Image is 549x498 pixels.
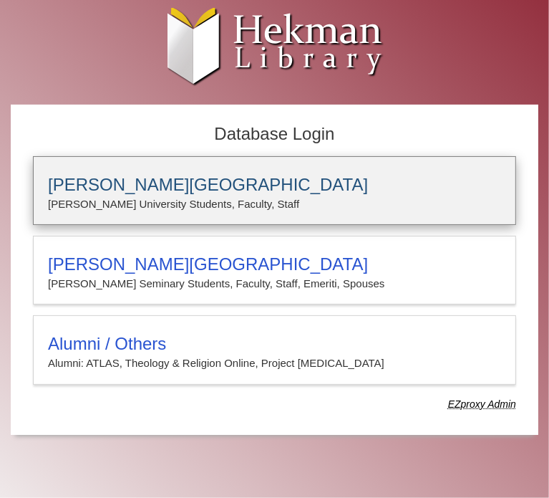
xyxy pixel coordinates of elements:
p: [PERSON_NAME] Seminary Students, Faculty, Staff, Emeriti, Spouses [48,274,501,293]
a: [PERSON_NAME][GEOGRAPHIC_DATA][PERSON_NAME] Seminary Students, Faculty, Staff, Emeriti, Spouses [33,236,516,305]
h3: [PERSON_NAME][GEOGRAPHIC_DATA] [48,175,501,195]
a: [PERSON_NAME][GEOGRAPHIC_DATA][PERSON_NAME] University Students, Faculty, Staff [33,156,516,225]
h3: [PERSON_NAME][GEOGRAPHIC_DATA] [48,254,501,274]
p: [PERSON_NAME] University Students, Faculty, Staff [48,195,501,214]
dfn: Use Alumni login [448,398,516,410]
h2: Database Login [26,120,523,149]
h3: Alumni / Others [48,334,501,354]
summary: Alumni / OthersAlumni: ATLAS, Theology & Religion Online, Project [MEDICAL_DATA] [48,334,501,373]
p: Alumni: ATLAS, Theology & Religion Online, Project [MEDICAL_DATA] [48,354,501,373]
